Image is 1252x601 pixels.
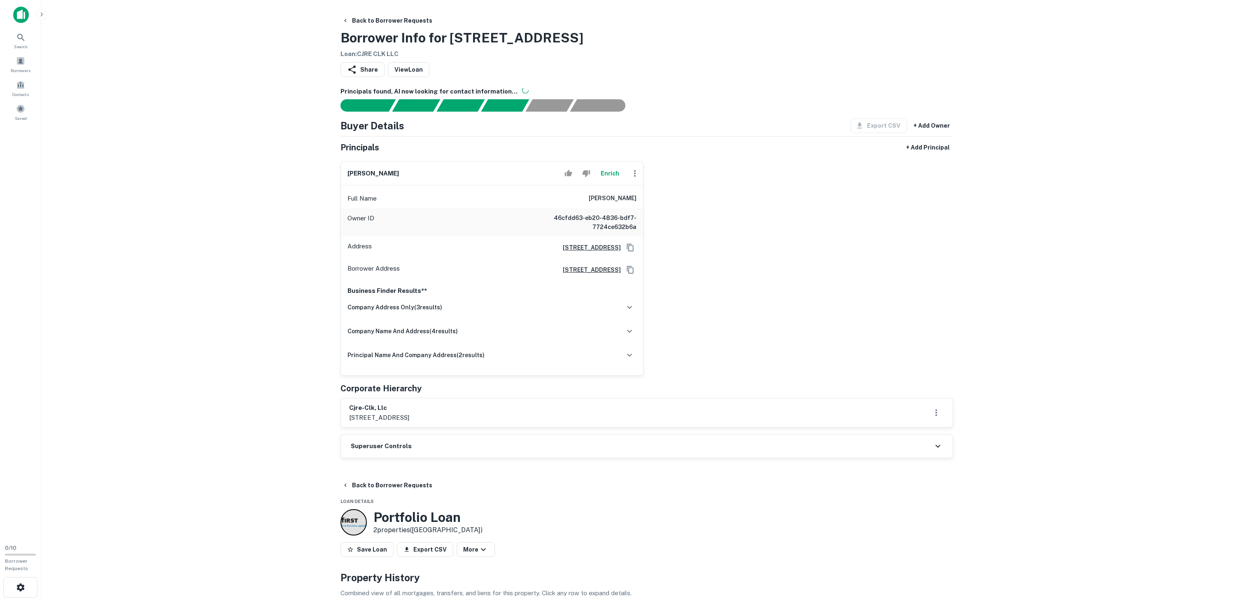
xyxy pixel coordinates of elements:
[556,265,621,274] a: [STREET_ADDRESS]
[347,303,442,312] h6: company address only ( 3 results)
[13,7,29,23] img: capitalize-icon.png
[15,115,27,122] span: Saved
[347,327,458,336] h6: company name and address ( 4 results)
[340,588,953,598] p: Combined view of all mortgages, transfers, and liens for this property. Click any row to expand d...
[347,169,399,178] h6: [PERSON_NAME]
[347,264,400,276] p: Borrower Address
[561,165,576,182] button: Accept
[340,141,379,154] h5: Principals
[340,28,583,48] h3: Borrower Info for [STREET_ADDRESS]
[570,99,635,112] div: AI fulfillment process complete.
[373,525,483,535] p: 2 properties ([GEOGRAPHIC_DATA])
[14,43,28,50] span: Search
[339,13,436,28] button: Back to Borrower Requests
[340,118,404,133] h4: Buyer Details
[556,243,621,252] a: [STREET_ADDRESS]
[2,29,39,51] a: Search
[5,558,28,571] span: Borrower Requests
[903,140,953,155] button: + Add Principal
[347,351,485,360] h6: principal name and company address ( 2 results)
[910,118,953,133] button: + Add Owner
[579,165,593,182] button: Reject
[5,545,16,551] span: 0 / 10
[340,382,422,395] h5: Corporate Hierarchy
[392,99,440,112] div: Your request is received and processing...
[349,413,409,423] p: [STREET_ADDRESS]
[525,99,574,112] div: Principals found, still searching for contact information. This may take time...
[347,241,372,254] p: Address
[340,542,394,557] button: Save Loan
[2,101,39,123] a: Saved
[340,62,385,77] button: Share
[436,99,485,112] div: Documents found, AI parsing details...
[597,165,623,182] button: Enrich
[351,442,412,451] h6: Superuser Controls
[340,49,583,59] h6: Loan : CJRE CLK LLC
[2,53,39,75] a: Borrowers
[347,194,377,203] p: Full Name
[589,194,636,203] h6: [PERSON_NAME]
[340,570,953,585] h4: Property History
[1211,535,1252,575] iframe: Chat Widget
[624,241,636,254] button: Copy Address
[11,67,30,74] span: Borrowers
[373,510,483,525] h3: Portfolio Loan
[339,478,436,493] button: Back to Borrower Requests
[347,286,636,296] p: Business Finder Results**
[388,62,429,77] a: ViewLoan
[331,99,392,112] div: Sending borrower request to AI...
[347,213,374,232] p: Owner ID
[340,499,374,504] span: Loan Details
[2,77,39,99] a: Contacts
[481,99,529,112] div: Principals found, AI now looking for contact information...
[457,542,495,557] button: More
[538,213,636,232] h6: 46cfdd63-eb20-4836-bdf7-7724ce632b6a
[340,87,953,96] h6: Principals found, AI now looking for contact information...
[397,542,453,557] button: Export CSV
[624,264,636,276] button: Copy Address
[349,403,409,413] h6: cjre-clk, llc
[12,91,29,98] span: Contacts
